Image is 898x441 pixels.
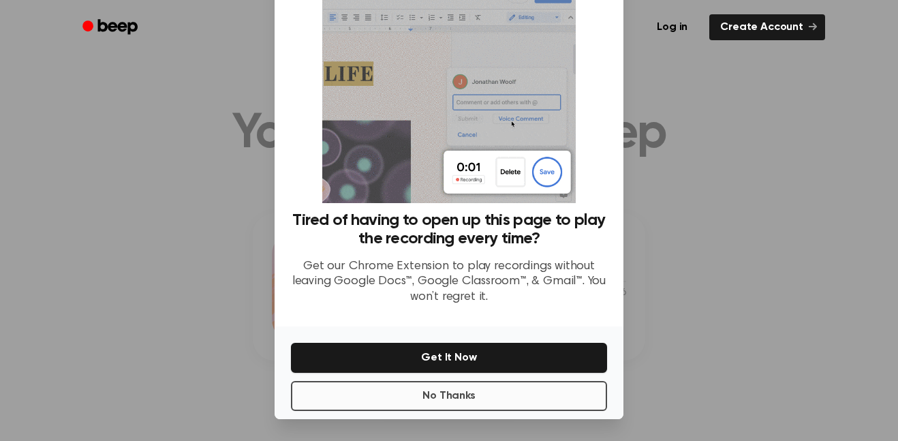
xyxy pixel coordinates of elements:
[709,14,825,40] a: Create Account
[73,14,150,41] a: Beep
[291,211,607,248] h3: Tired of having to open up this page to play the recording every time?
[291,381,607,411] button: No Thanks
[643,12,701,43] a: Log in
[291,343,607,373] button: Get It Now
[291,259,607,305] p: Get our Chrome Extension to play recordings without leaving Google Docs™, Google Classroom™, & Gm...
